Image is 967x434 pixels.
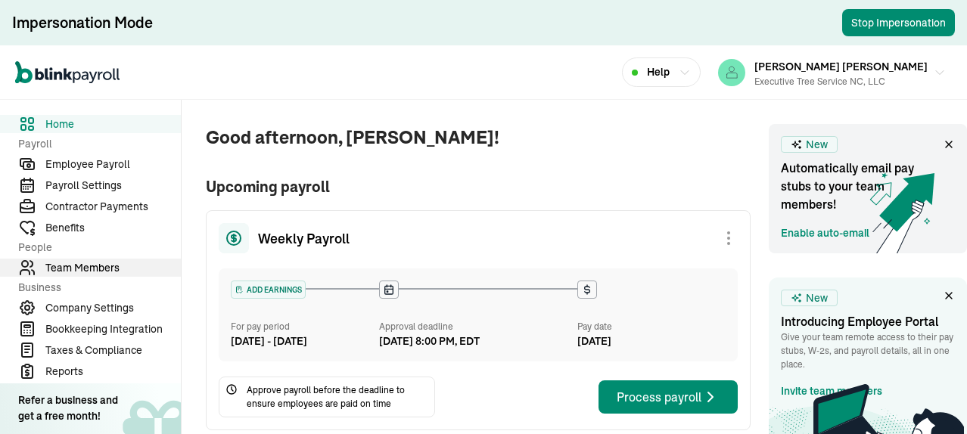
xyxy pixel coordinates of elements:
[206,175,751,198] span: Upcoming payroll
[12,12,153,33] div: Impersonation Mode
[599,380,738,414] button: Process payroll
[18,136,172,152] span: Payroll
[781,312,955,330] h3: Introducing Employee Portal
[806,137,828,153] span: New
[842,9,955,36] button: Stop Impersonation
[258,228,350,249] span: Weekly Payroll
[379,320,571,333] div: Approval deadline
[577,333,726,349] div: [DATE]
[622,57,701,87] button: Help
[891,361,967,434] div: Chat Widget
[45,116,181,132] span: Home
[45,157,181,172] span: Employee Payroll
[45,300,181,316] span: Company Settings
[45,364,181,380] span: Reports
[18,280,172,296] span: Business
[781,225,869,241] a: Enable auto-email
[247,383,428,411] span: Approve payroll before the deadline to ensure employees are paid on time
[806,290,828,306] span: New
[206,124,751,151] span: Good afternoon, [PERSON_NAME]!
[45,321,181,337] span: Bookkeeping Integration
[45,199,181,215] span: Contractor Payments
[232,281,305,298] div: ADD EARNINGS
[18,240,172,256] span: People
[45,178,181,194] span: Payroll Settings
[231,320,379,333] div: For pay period
[379,333,480,349] div: [DATE] 8:00 PM, EDT
[781,383,882,399] a: Invite team members
[781,159,932,213] span: Automatically email pay stubs to your team members!
[577,320,726,333] div: Pay date
[647,64,670,80] span: Help
[754,60,928,73] span: [PERSON_NAME] [PERSON_NAME]
[891,361,967,434] iframe: To enrich screen reader interactions, please activate Accessibility in Grammarly extension settings
[231,333,379,349] div: [DATE] - [DATE]
[617,388,720,406] div: Process payroll
[45,260,181,276] span: Team Members
[712,54,952,91] button: [PERSON_NAME] [PERSON_NAME]Executive Tree Service NC, LLC
[781,330,955,371] p: Give your team remote access to their pay stubs, W‑2s, and payroll details, all in one place.
[15,51,120,95] nav: Global
[45,220,181,236] span: Benefits
[18,392,118,424] div: Refer a business and get a free month!
[754,75,928,88] div: Executive Tree Service NC, LLC
[45,343,181,358] span: Taxes & Compliance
